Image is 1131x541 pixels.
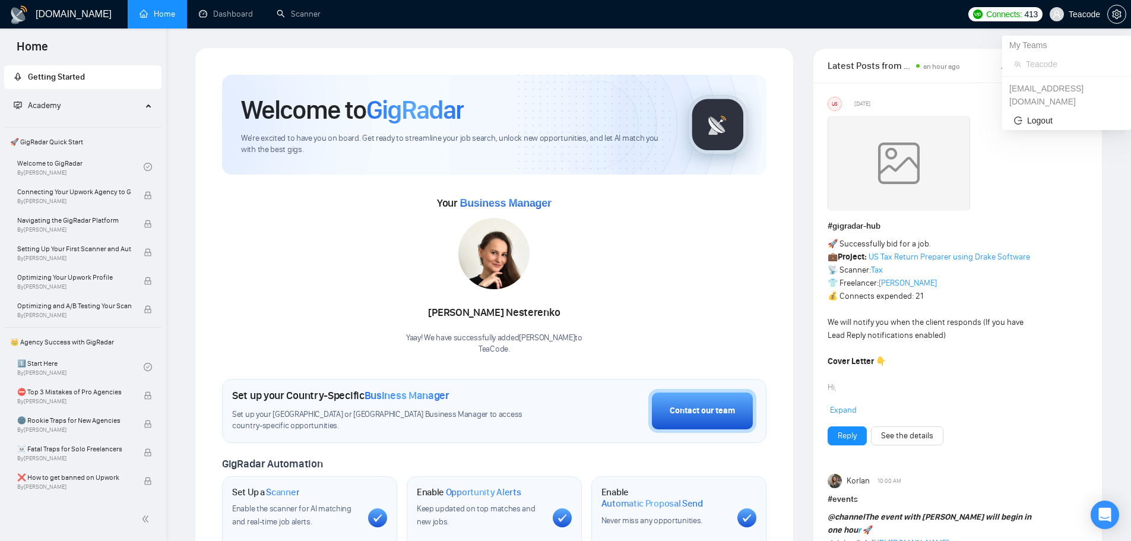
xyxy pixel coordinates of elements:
span: logout [1014,116,1022,125]
span: Korlan [847,474,870,488]
span: Academy [28,100,61,110]
a: See the details [881,429,933,442]
span: Optimizing Your Upwork Profile [17,271,131,283]
img: upwork-logo.png [973,10,983,19]
h1: # events [828,493,1088,506]
div: US [828,97,841,110]
span: Your [437,197,552,210]
span: Scanner [266,486,299,498]
span: team [1014,61,1021,68]
span: @channel [828,512,865,522]
span: Getting Started [28,72,85,82]
span: Opportunity Alerts [446,486,521,498]
span: Never miss any opportunities. [601,515,702,526]
span: Keep updated on top matches and new jobs. [417,504,536,527]
span: By [PERSON_NAME] [17,226,131,233]
span: Optimizing and A/B Testing Your Scanner for Better Results [17,300,131,312]
span: Enable the scanner for AI matching and real-time job alerts. [232,504,351,527]
span: 🚀 [863,525,873,535]
button: See the details [871,426,943,445]
span: double-left [141,513,153,525]
span: 🚀 GigRadar Quick Start [5,130,160,154]
span: Connects: [986,8,1022,21]
div: Open Intercom Messenger [1091,501,1119,529]
span: user [1053,10,1061,18]
a: r [858,525,861,535]
span: Home [7,38,58,63]
span: 10:00 AM [877,476,901,486]
h1: # gigradar-hub [828,220,1088,233]
a: US Tax Return Preparer using Drake Software [869,252,1030,262]
h1: Set Up a [232,486,299,498]
div: sales@teacode.io [1002,79,1131,111]
strong: Cover Letter 👇 [828,356,886,366]
strong: The event with [PERSON_NAME] will begin in one hou [828,512,1031,535]
span: rocket [14,72,22,81]
span: ⛔ Top 3 Mistakes of Pro Agencies [17,386,131,398]
span: Logout [1014,114,1119,127]
span: By [PERSON_NAME] [17,198,131,205]
span: By [PERSON_NAME] [17,255,131,262]
span: lock [144,305,152,314]
a: 1️⃣ Start HereBy[PERSON_NAME] [17,354,144,380]
span: Academy [14,100,61,110]
a: homeHome [140,9,175,19]
span: Latest Posts from the GigRadar Community [828,58,913,73]
a: dashboardDashboard [199,9,253,19]
span: Setting Up Your First Scanner and Auto-Bidder [17,243,131,255]
span: lock [144,191,152,200]
img: logo [9,5,28,24]
span: 👑 Agency Success with GigRadar [5,330,160,354]
img: Korlan [828,474,842,488]
a: searchScanner [277,9,321,19]
span: check-circle [144,163,152,171]
img: gigradar-logo.png [688,95,747,154]
span: By [PERSON_NAME] [17,483,131,491]
span: ☠️ Fatal Traps for Solo Freelancers [17,443,131,455]
span: ❌ How to get banned on Upwork [17,472,131,483]
div: [PERSON_NAME] Nesterenko [406,303,582,323]
span: lock [144,391,152,400]
a: Welcome to GigRadarBy[PERSON_NAME] [17,154,144,180]
h1: Set up your Country-Specific [232,389,449,402]
a: Reply [838,429,857,442]
span: lock [144,477,152,485]
div: My Teams [1002,36,1131,55]
a: Tax [871,265,883,275]
div: Contact our team [670,404,735,417]
span: 413 [1025,8,1038,21]
span: an hour ago [923,62,960,71]
a: setting [1107,10,1126,19]
span: check-circle [144,363,152,371]
span: Set up your [GEOGRAPHIC_DATA] or [GEOGRAPHIC_DATA] Business Manager to access country-specific op... [232,409,547,432]
button: Reply [828,426,867,445]
h1: Welcome to [241,94,464,126]
span: Teacode [1026,58,1119,71]
h1: Enable [417,486,521,498]
strong: Project: [838,252,867,262]
span: setting [1108,10,1126,19]
span: Connecting Your Upwork Agency to GigRadar [17,186,131,198]
h1: Enable [601,486,728,510]
img: 1686860398317-65.jpg [458,218,530,289]
span: By [PERSON_NAME] [17,283,131,290]
span: By [PERSON_NAME] [17,312,131,319]
li: Getting Started [4,65,161,89]
span: lock [144,448,152,457]
span: Expand [830,405,857,415]
span: Navigating the GigRadar Platform [17,214,131,226]
span: By [PERSON_NAME] [17,426,131,434]
span: fund-projection-screen [14,101,22,109]
span: Business Manager [365,389,449,402]
span: We're excited to have you on board. Get ready to streamline your job search, unlock new opportuni... [241,133,669,156]
button: Contact our team [648,389,756,433]
p: TeaCode . [406,344,582,355]
span: [DATE] [854,99,870,109]
div: Yaay! We have successfully added [PERSON_NAME] to [406,333,582,355]
span: By [PERSON_NAME] [17,455,131,462]
a: [PERSON_NAME] [879,278,937,288]
button: setting [1107,5,1126,24]
span: GigRadar Automation [222,457,322,470]
span: 🌚 Rookie Traps for New Agencies [17,415,131,426]
span: GigRadar [366,94,464,126]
